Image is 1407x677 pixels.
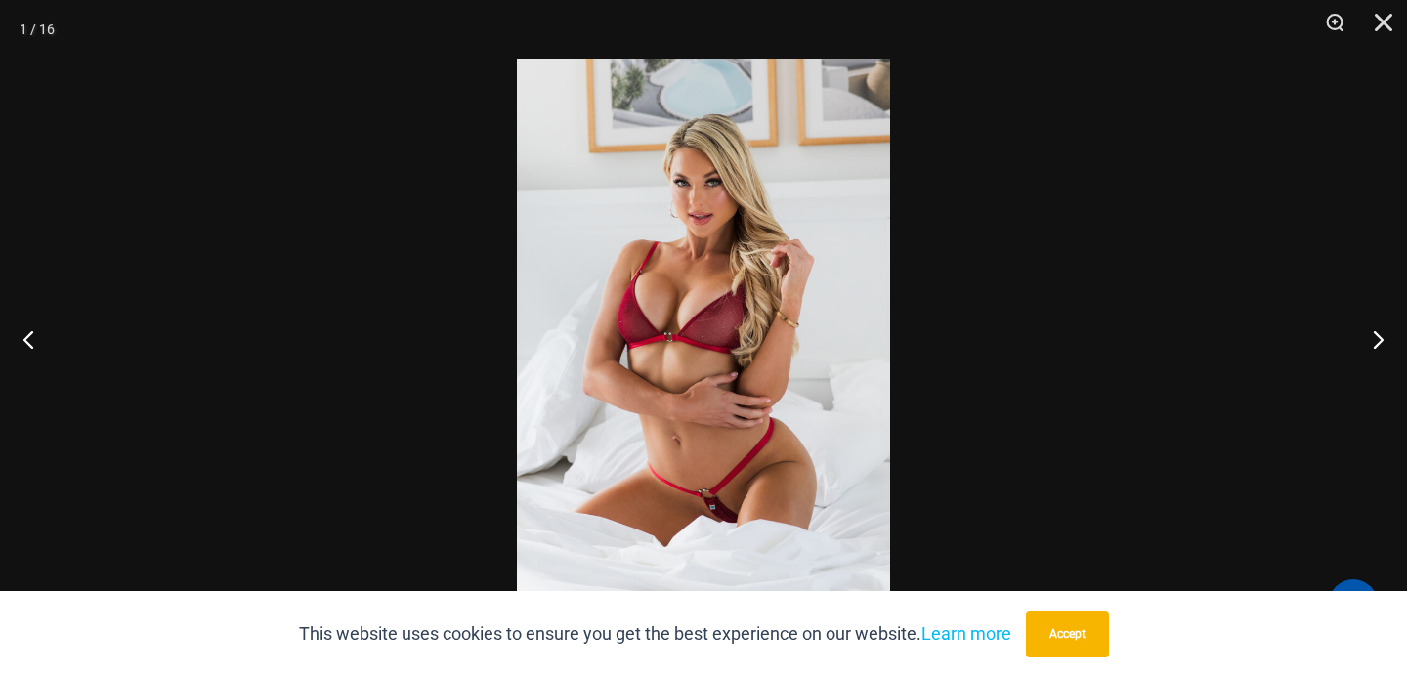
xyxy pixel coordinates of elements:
div: 1 / 16 [20,15,55,44]
button: Next [1334,290,1407,388]
a: Learn more [921,623,1011,644]
p: This website uses cookies to ensure you get the best experience on our website. [299,619,1011,649]
button: Accept [1026,611,1109,657]
img: Guilty Pleasures Red 1045 Bra 689 Micro 05 [517,59,890,618]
